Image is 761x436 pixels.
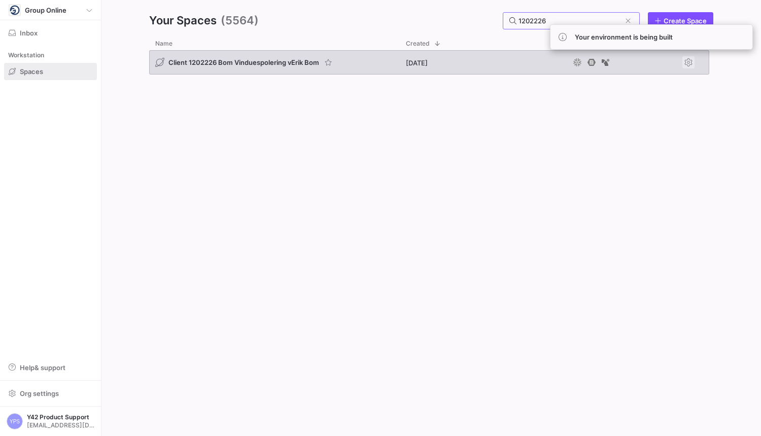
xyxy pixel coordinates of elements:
[664,17,707,25] span: Create Space
[575,33,673,41] span: Your environment is being built
[4,411,97,432] button: YPSY42 Product Support[EMAIL_ADDRESS][DOMAIN_NAME]
[4,24,97,42] button: Inbox
[20,29,38,37] span: Inbox
[27,414,94,421] span: Y42 Product Support
[406,40,430,47] span: Created
[518,17,621,25] input: Search by Space name
[648,12,713,29] a: Create Space
[4,48,97,63] div: Workstation
[4,385,97,402] button: Org settings
[20,389,59,397] span: Org settings
[406,59,428,67] span: [DATE]
[4,390,97,398] a: Org settings
[155,40,172,47] span: Name
[25,6,66,14] span: Group Online
[168,58,319,66] span: Client 1202226 Bom Vinduespolering vErik Bom
[221,12,259,29] span: (5564)
[10,5,20,15] img: https://storage.googleapis.com/y42-prod-data-exchange/images/yakPloC5i6AioCi4fIczWrDfRkcT4LKn1FCT...
[4,63,97,80] a: Spaces
[20,67,43,76] span: Spaces
[7,413,23,429] div: YPS
[4,359,97,376] button: Help& support
[27,422,94,429] span: [EMAIL_ADDRESS][DOMAIN_NAME]
[149,50,709,79] div: Press SPACE to select this row.
[20,364,65,372] span: Help & support
[149,12,217,29] span: Your Spaces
